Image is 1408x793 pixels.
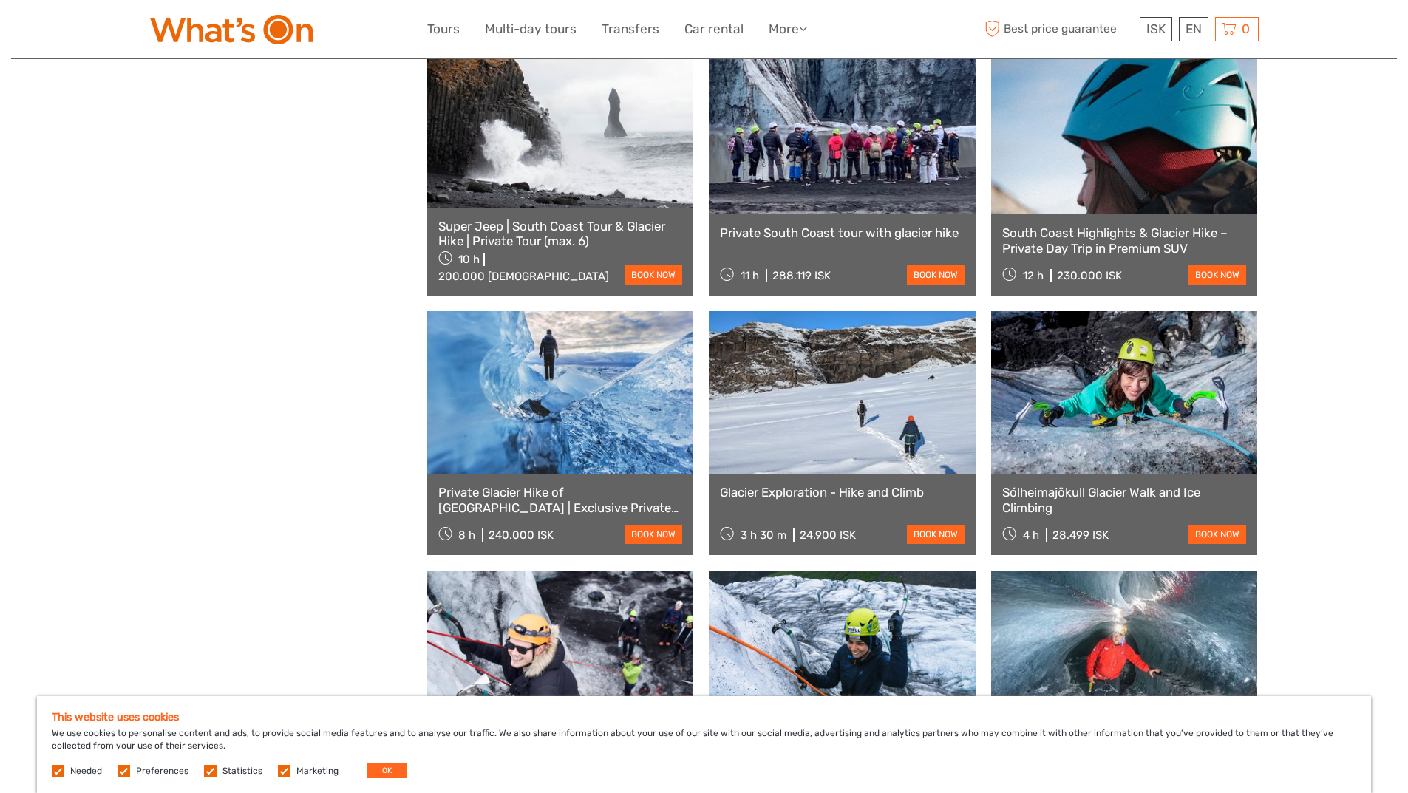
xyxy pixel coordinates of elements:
[1052,528,1109,542] div: 28.499 ISK
[438,485,683,515] a: Private Glacier Hike of [GEOGRAPHIC_DATA] | Exclusive Private Tour
[136,765,188,777] label: Preferences
[458,528,475,542] span: 8 h
[907,265,965,285] a: book now
[684,18,744,40] a: Car rental
[1179,17,1208,41] div: EN
[772,269,831,282] div: 288.119 ISK
[625,525,682,544] a: book now
[769,18,807,40] a: More
[907,525,965,544] a: book now
[438,270,609,283] div: 200.000 [DEMOGRAPHIC_DATA]
[741,269,759,282] span: 11 h
[982,17,1136,41] span: Best price guarantee
[1023,269,1044,282] span: 12 h
[1239,21,1252,36] span: 0
[720,485,965,500] a: Glacier Exploration - Hike and Climb
[367,763,407,778] button: OK
[489,528,554,542] div: 240.000 ISK
[37,696,1371,793] div: We use cookies to personalise content and ads, to provide social media features and to analyse ou...
[485,18,577,40] a: Multi-day tours
[602,18,659,40] a: Transfers
[1002,485,1247,515] a: Sólheimajökull Glacier Walk and Ice Climbing
[1188,265,1246,285] a: book now
[70,765,102,777] label: Needed
[21,26,167,38] p: We're away right now. Please check back later!
[296,765,339,777] label: Marketing
[800,528,856,542] div: 24.900 ISK
[458,253,480,266] span: 10 h
[427,18,460,40] a: Tours
[438,219,683,249] a: Super Jeep | South Coast Tour & Glacier Hike | Private Tour (max. 6)
[150,15,313,44] img: What's On
[1188,525,1246,544] a: book now
[720,225,965,240] a: Private South Coast tour with glacier hike
[1146,21,1166,36] span: ISK
[170,23,188,41] button: Open LiveChat chat widget
[625,265,682,285] a: book now
[1023,528,1039,542] span: 4 h
[741,528,786,542] span: 3 h 30 m
[1002,225,1247,256] a: South Coast Highlights & Glacier Hike – Private Day Trip in Premium SUV
[1057,269,1122,282] div: 230.000 ISK
[222,765,262,777] label: Statistics
[52,711,1356,724] h5: This website uses cookies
